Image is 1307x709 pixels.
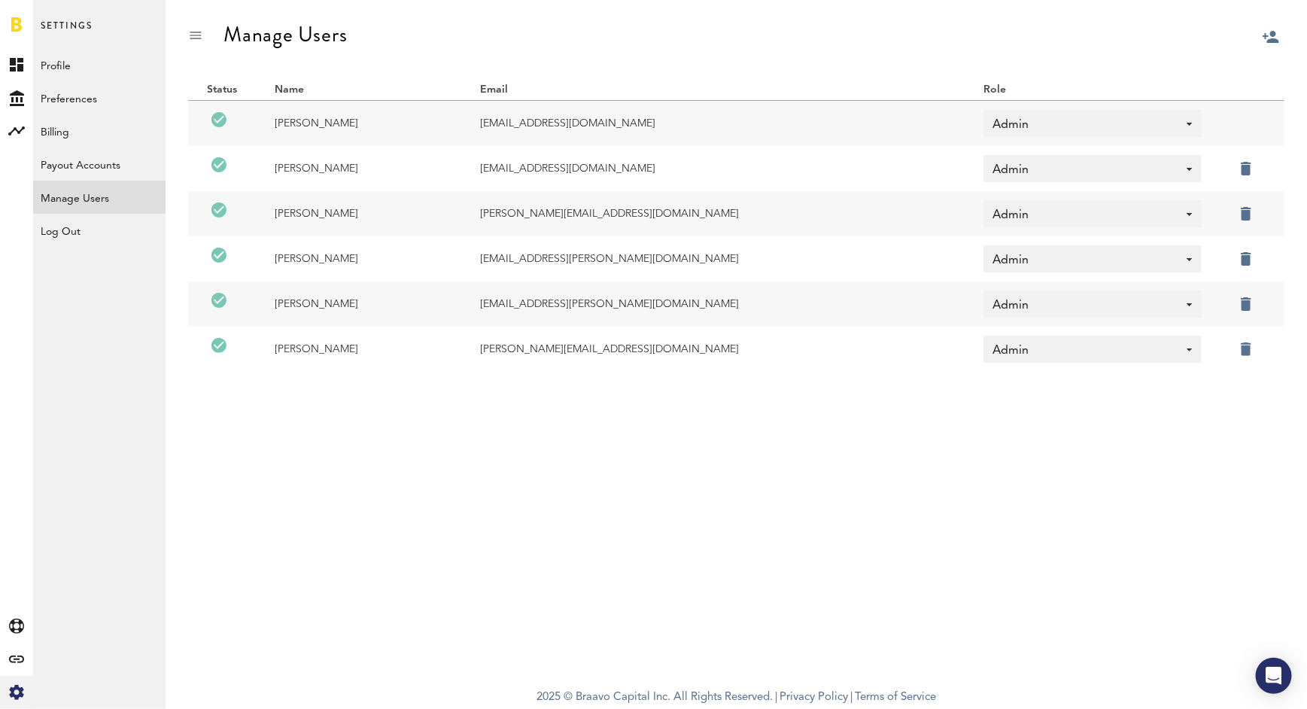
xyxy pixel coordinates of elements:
span: Admin [992,248,1178,273]
td: [PERSON_NAME] [256,281,461,327]
span: Settings [41,17,93,48]
span: Admin [992,157,1178,183]
td: [PERSON_NAME] [256,236,461,281]
th: Status [188,73,256,100]
td: [EMAIL_ADDRESS][DOMAIN_NAME] [461,146,965,191]
th: Name [256,73,461,100]
a: Terms of Service [855,692,936,703]
a: Privacy Policy [780,692,848,703]
td: [PERSON_NAME][EMAIL_ADDRESS][DOMAIN_NAME] [461,191,965,236]
span: Admin [992,293,1178,318]
span: Admin [992,202,1178,228]
div: Manage Users [223,23,348,47]
a: Profile [33,48,166,81]
td: [EMAIL_ADDRESS][PERSON_NAME][DOMAIN_NAME] [461,281,965,327]
a: Preferences [33,81,166,114]
span: Admin [992,338,1178,364]
th: Email [461,73,965,100]
a: Billing [33,114,166,148]
span: 2025 © Braavo Capital Inc. All Rights Reserved. [536,686,773,709]
a: Payout Accounts [33,148,166,181]
div: Open Intercom Messenger [1256,658,1292,694]
td: [PERSON_NAME] [256,146,461,191]
td: [PERSON_NAME] [256,100,461,146]
td: [EMAIL_ADDRESS][PERSON_NAME][DOMAIN_NAME] [461,236,965,281]
td: [EMAIL_ADDRESS][DOMAIN_NAME] [461,100,965,146]
td: [PERSON_NAME][EMAIL_ADDRESS][DOMAIN_NAME] [461,327,965,372]
span: Admin [992,112,1178,138]
a: Manage Users [33,181,166,214]
td: [PERSON_NAME] [256,191,461,236]
th: Role [965,73,1220,100]
td: [PERSON_NAME] [256,327,461,372]
div: Log Out [33,214,166,241]
span: Support [32,11,86,24]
